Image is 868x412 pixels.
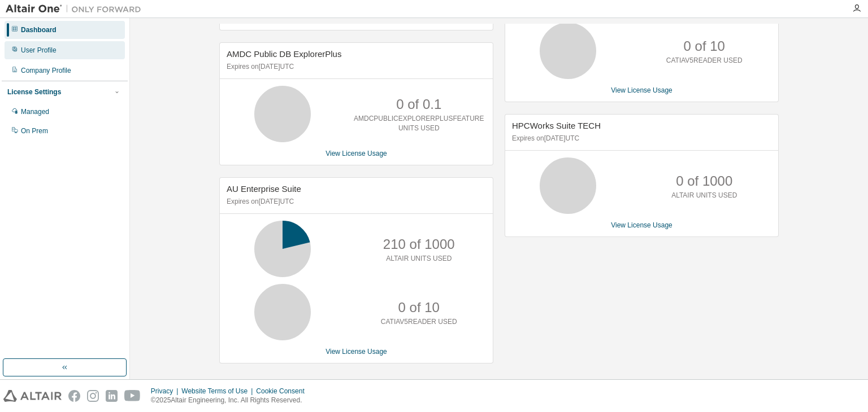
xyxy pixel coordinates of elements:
div: On Prem [21,126,48,135]
p: Expires on [DATE] UTC [227,62,483,72]
img: Altair One [6,3,147,15]
img: instagram.svg [87,390,99,402]
div: Cookie Consent [256,387,311,396]
img: linkedin.svg [106,390,118,402]
p: AMDCPUBLICEXPLORERPLUSFEATURE UNITS USED [354,114,484,133]
p: Expires on [DATE] UTC [227,197,483,207]
img: facebook.svg [68,390,80,402]
span: AMDC Public DB ExplorerPlus [227,49,341,59]
div: User Profile [21,46,57,55]
div: Dashboard [21,25,57,34]
p: 0 of 10 [398,298,440,317]
p: CATIAV5READER USED [666,56,743,65]
div: Company Profile [21,66,71,75]
img: youtube.svg [124,390,141,402]
p: 210 of 1000 [383,235,455,254]
span: HPCWorks Suite TECH [512,121,601,130]
img: altair_logo.svg [3,390,62,402]
div: Website Terms of Use [181,387,256,396]
a: View License Usage [325,348,387,356]
p: CATIAV5READER USED [381,317,457,327]
p: 0 of 1000 [676,172,732,191]
p: 0 of 0.1 [396,95,441,114]
a: View License Usage [611,221,672,229]
p: © 2025 Altair Engineering, Inc. All Rights Reserved. [151,396,311,405]
a: View License Usage [611,86,672,94]
p: Expires on [DATE] UTC [512,134,769,143]
div: Privacy [151,387,181,396]
span: AU Enterprise Suite [227,184,301,194]
p: ALTAIR UNITS USED [671,191,737,200]
p: ALTAIR UNITS USED [386,254,452,264]
div: Managed [21,107,49,116]
p: 0 of 10 [684,37,725,56]
div: License Settings [7,87,61,97]
a: View License Usage [325,150,387,157]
